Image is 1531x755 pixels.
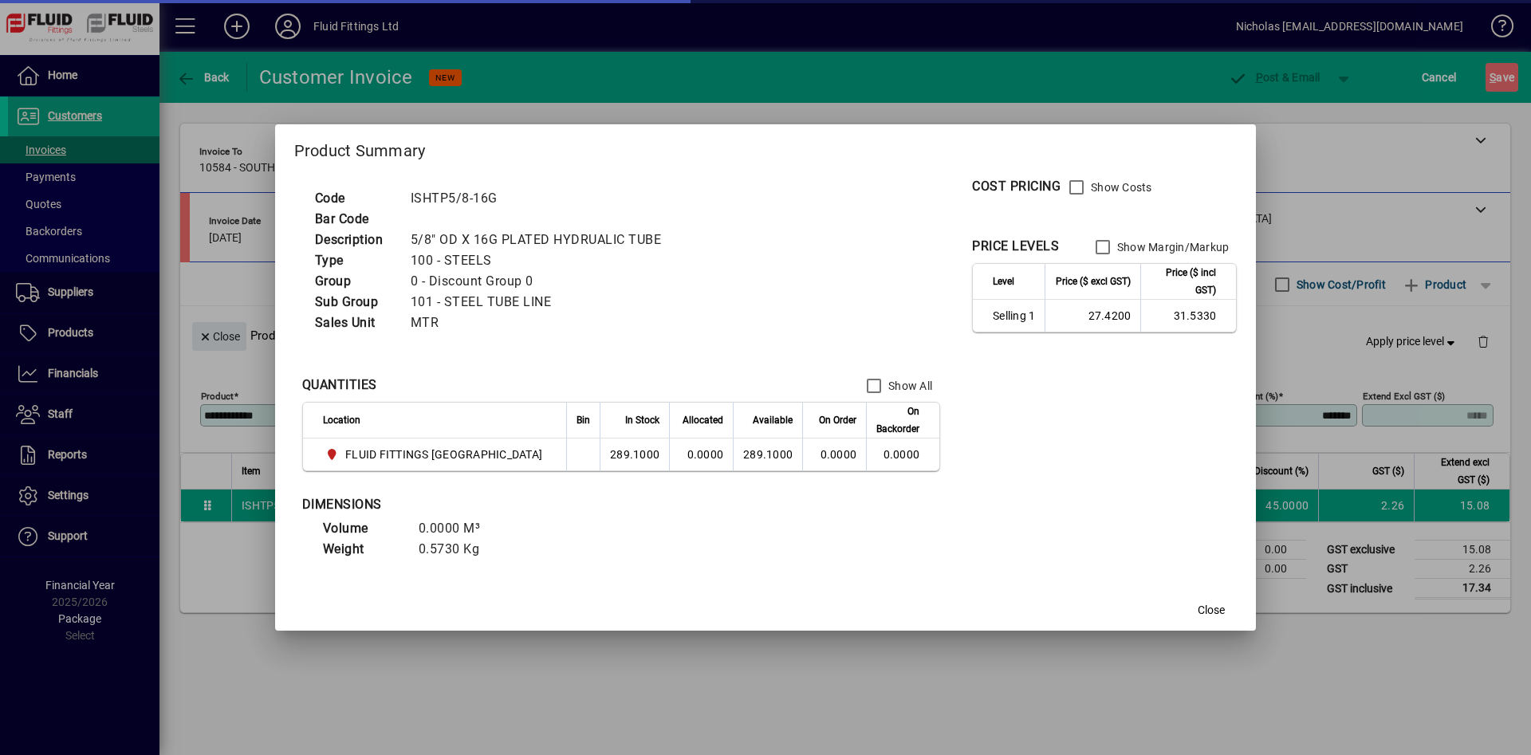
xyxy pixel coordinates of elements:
[403,188,681,209] td: ISHTP5/8-16G
[307,250,403,271] td: Type
[403,313,681,333] td: MTR
[625,411,659,429] span: In Stock
[315,539,411,560] td: Weight
[307,292,403,313] td: Sub Group
[315,518,411,539] td: Volume
[1114,239,1230,255] label: Show Margin/Markup
[307,209,403,230] td: Bar Code
[972,237,1059,256] div: PRICE LEVELS
[993,273,1014,290] span: Level
[993,308,1035,324] span: Selling 1
[683,411,723,429] span: Allocated
[1140,300,1236,332] td: 31.5330
[819,411,856,429] span: On Order
[1151,264,1216,299] span: Price ($ incl GST)
[345,446,542,462] span: FLUID FITTINGS [GEOGRAPHIC_DATA]
[876,403,919,438] span: On Backorder
[1186,596,1237,624] button: Close
[972,177,1061,196] div: COST PRICING
[403,250,681,271] td: 100 - STEELS
[275,124,1257,171] h2: Product Summary
[1045,300,1140,332] td: 27.4200
[600,438,669,470] td: 289.1000
[577,411,590,429] span: Bin
[411,518,506,539] td: 0.0000 M³
[307,188,403,209] td: Code
[302,376,377,395] div: QUANTITIES
[323,445,549,464] span: FLUID FITTINGS CHRISTCHURCH
[307,313,403,333] td: Sales Unit
[885,378,932,394] label: Show All
[403,292,681,313] td: 101 - STEEL TUBE LINE
[323,411,360,429] span: Location
[753,411,793,429] span: Available
[403,271,681,292] td: 0 - Discount Group 0
[1198,602,1225,619] span: Close
[302,495,701,514] div: DIMENSIONS
[1088,179,1152,195] label: Show Costs
[821,448,857,461] span: 0.0000
[866,438,939,470] td: 0.0000
[733,438,802,470] td: 289.1000
[669,438,733,470] td: 0.0000
[1056,273,1131,290] span: Price ($ excl GST)
[411,539,506,560] td: 0.5730 Kg
[403,230,681,250] td: 5/8" OD X 16G PLATED HYDRUALIC TUBE
[307,271,403,292] td: Group
[307,230,403,250] td: Description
